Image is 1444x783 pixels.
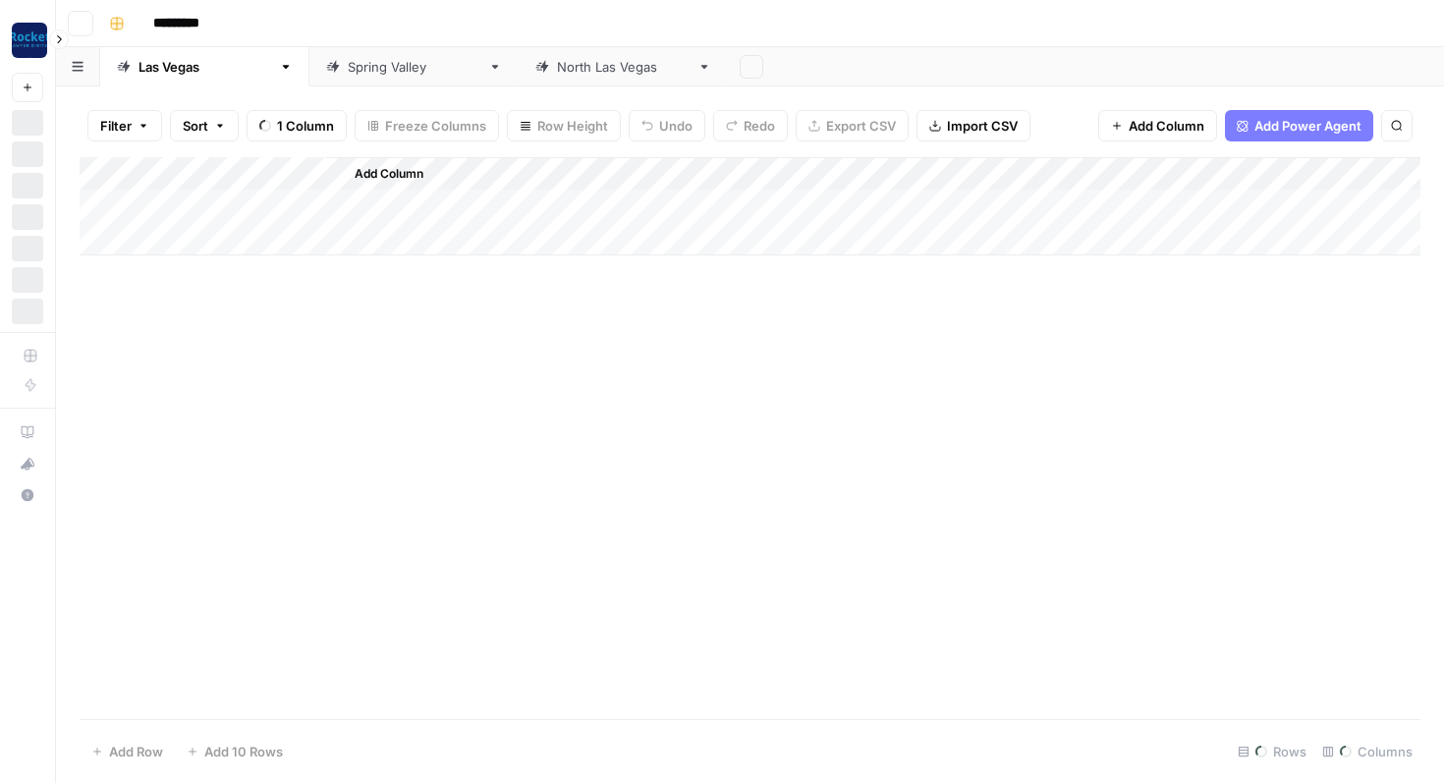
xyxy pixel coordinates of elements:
[826,116,896,136] span: Export CSV
[175,736,295,767] button: Add 10 Rows
[183,116,208,136] span: Sort
[12,417,43,448] a: AirOps Academy
[170,110,239,141] button: Sort
[1225,110,1373,141] button: Add Power Agent
[204,742,283,761] span: Add 10 Rows
[355,110,499,141] button: Freeze Columns
[519,47,728,86] a: [GEOGRAPHIC_DATA]
[80,736,175,767] button: Add Row
[713,110,788,141] button: Redo
[355,165,423,183] span: Add Column
[247,110,347,141] button: 1 Column
[1230,736,1314,767] div: Rows
[13,449,42,478] div: What's new?
[12,479,43,511] button: Help + Support
[109,742,163,761] span: Add Row
[87,110,162,141] button: Filter
[744,116,775,136] span: Redo
[139,57,271,77] div: [GEOGRAPHIC_DATA]
[1129,116,1204,136] span: Add Column
[12,16,43,65] button: Workspace: Rocket Pilots
[277,116,334,136] span: 1 Column
[796,110,909,141] button: Export CSV
[100,116,132,136] span: Filter
[329,161,431,187] button: Add Column
[537,116,608,136] span: Row Height
[507,110,621,141] button: Row Height
[348,57,480,77] div: [GEOGRAPHIC_DATA]
[309,47,519,86] a: [GEOGRAPHIC_DATA]
[385,116,486,136] span: Freeze Columns
[659,116,693,136] span: Undo
[100,47,309,86] a: [GEOGRAPHIC_DATA]
[12,448,43,479] button: What's new?
[557,57,690,77] div: [GEOGRAPHIC_DATA]
[1098,110,1217,141] button: Add Column
[916,110,1030,141] button: Import CSV
[947,116,1018,136] span: Import CSV
[1254,116,1361,136] span: Add Power Agent
[629,110,705,141] button: Undo
[12,23,47,58] img: Rocket Pilots Logo
[1314,736,1420,767] div: Columns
